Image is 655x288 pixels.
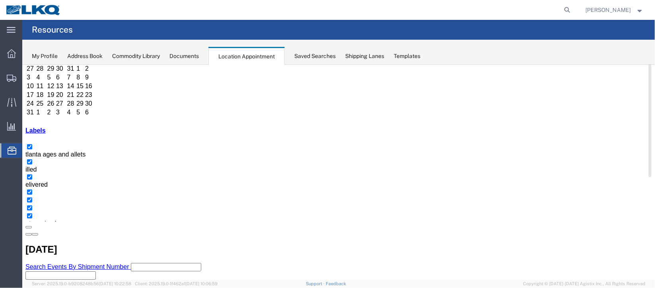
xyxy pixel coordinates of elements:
div: Location Appointment [208,47,285,65]
span: [DATE] 10:22:58 [99,281,131,286]
div: Documents [169,52,199,60]
h4: Resources [32,20,73,40]
div: Address Book [67,52,103,60]
span: Copyright © [DATE]-[DATE] Agistix Inc., All Rights Reserved [523,280,645,287]
a: Support [306,281,326,286]
button: [PERSON_NAME] [585,5,644,15]
span: Client: 2025.19.0-1f462a1 [135,281,218,286]
span: Christopher Sanchez [586,6,631,14]
div: Saved Searches [294,52,336,60]
iframe: FS Legacy Container [22,65,655,280]
img: logo [6,4,61,16]
div: Templates [394,52,420,60]
span: Server: 2025.19.0-b9208248b56 [32,281,131,286]
span: [DATE] 10:06:59 [185,281,218,286]
div: Shipping Lanes [345,52,384,60]
div: My Profile [32,52,58,60]
div: Commodity Library [112,52,160,60]
a: Feedback [326,281,346,286]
